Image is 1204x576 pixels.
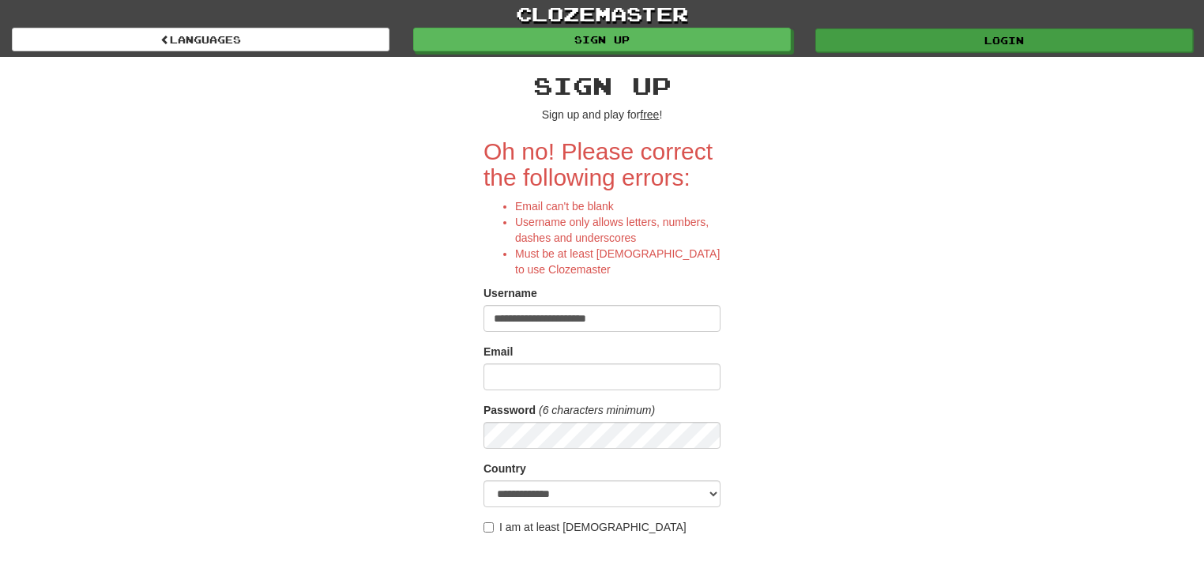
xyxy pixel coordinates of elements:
h2: Sign up [483,73,721,99]
a: Languages [12,28,389,51]
p: Sign up and play for ! [483,107,721,122]
input: I am at least [DEMOGRAPHIC_DATA] [483,522,494,533]
h2: Oh no! Please correct the following errors: [483,138,721,190]
li: Must be at least [DEMOGRAPHIC_DATA] to use Clozemaster [515,246,721,277]
label: Country [483,461,526,476]
label: Password [483,402,536,418]
li: Email can't be blank [515,198,721,214]
label: I am at least [DEMOGRAPHIC_DATA] [483,519,687,535]
a: Sign up [413,28,791,51]
li: Username only allows letters, numbers, dashes and underscores [515,214,721,246]
u: free [640,108,659,121]
label: Email [483,344,513,360]
em: (6 characters minimum) [539,404,655,416]
label: Username [483,285,537,301]
a: Login [815,28,1193,52]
